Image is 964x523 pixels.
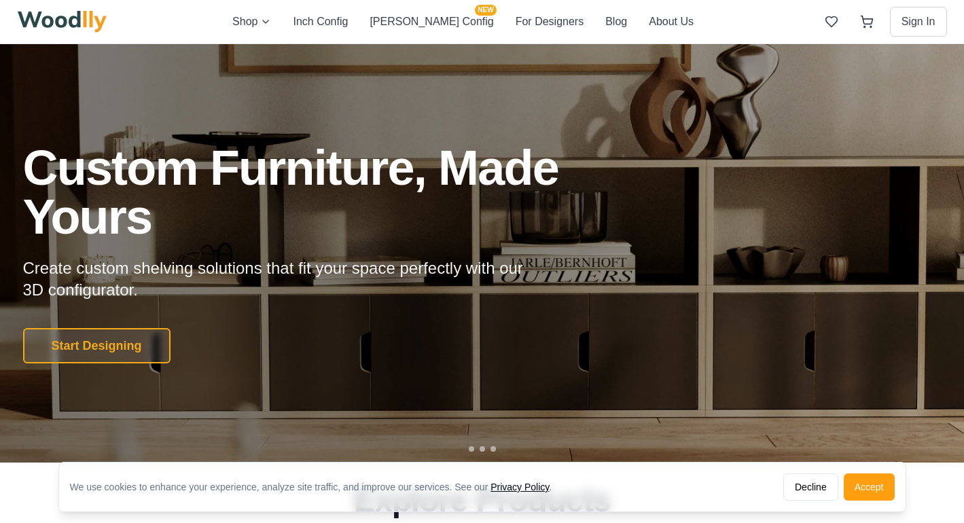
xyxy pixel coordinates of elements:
button: [PERSON_NAME] ConfigNEW [370,13,493,31]
button: Sign In [890,7,947,37]
img: Woodlly [18,11,107,33]
span: NEW [475,5,496,16]
a: Privacy Policy [490,482,549,492]
button: Inch Config [293,13,348,31]
p: Create custom shelving solutions that fit your space perfectly with our 3D configurator. [23,257,545,301]
button: About Us [649,13,694,31]
button: Accept [844,473,895,501]
button: Start Designing [23,328,171,363]
button: Shop [232,13,271,31]
div: We use cookies to enhance your experience, analyze site traffic, and improve our services. See our . [70,480,563,494]
h1: Custom Furniture, Made Yours [23,143,632,241]
button: Blog [605,13,627,31]
button: Decline [783,473,838,501]
button: For Designers [516,13,584,31]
